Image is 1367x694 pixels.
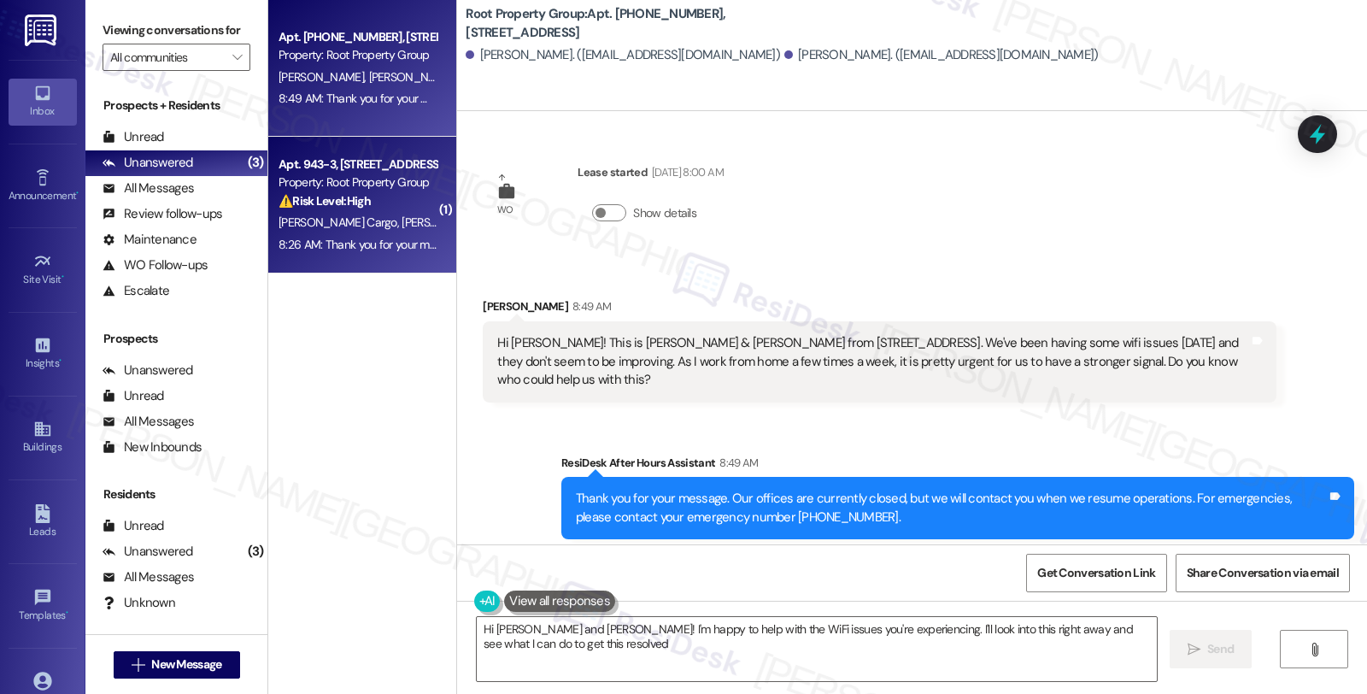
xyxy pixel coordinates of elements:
div: Unread [103,128,164,146]
div: Property: Root Property Group [279,173,437,191]
a: Templates • [9,583,77,629]
i:  [232,50,242,64]
a: Inbox [9,79,77,125]
input: All communities [110,44,223,71]
button: Share Conversation via email [1176,554,1350,592]
span: [PERSON_NAME] [279,69,369,85]
i:  [1188,643,1200,656]
button: Get Conversation Link [1026,554,1166,592]
span: [PERSON_NAME] [369,69,455,85]
div: Prospects [85,330,267,348]
textarea: Hi [PERSON_NAME] and [PERSON_NAME]! I'm happy to help with the WiFi issues you're experiencing. I... [477,617,1157,681]
div: 8:49 AM [715,454,758,472]
div: Escalate [103,282,169,300]
span: • [66,607,68,619]
i:  [1308,643,1321,656]
div: 8:49 AM: Thank you for your message. Our offices are currently closed, but we will contact you wh... [279,91,1282,106]
div: Residents [85,485,267,503]
div: Unanswered [103,362,193,379]
div: [PERSON_NAME]. ([EMAIL_ADDRESS][DOMAIN_NAME]) [466,46,780,64]
div: 8:26 AM: Thank you for your message. Our offices are currently closed, but we will contact you wh... [279,237,1281,252]
button: Send [1170,630,1253,668]
div: (3) [243,538,268,565]
div: WO Follow-ups [103,256,208,274]
span: New Message [151,656,221,673]
div: Review follow-ups [103,205,222,223]
b: Root Property Group: Apt. [PHONE_NUMBER], [STREET_ADDRESS] [466,5,807,42]
a: Insights • [9,331,77,377]
span: Send [1207,640,1234,658]
a: Buildings [9,415,77,461]
strong: ⚠️ Risk Level: High [279,193,371,209]
div: Thank you for your message. Our offices are currently closed, but we will contact you when we res... [576,490,1327,526]
button: New Message [114,651,240,679]
div: ResiDesk After Hours Assistant [561,454,1354,478]
div: WO [497,201,513,219]
div: [DATE] 8:00 AM [648,163,724,181]
label: Viewing conversations for [103,17,250,44]
div: Maintenance [103,231,197,249]
span: • [76,187,79,199]
div: All Messages [103,568,194,586]
div: New Inbounds [103,438,202,456]
div: (3) [243,150,268,176]
div: Lease started [578,163,723,187]
div: [PERSON_NAME] [483,297,1276,321]
div: All Messages [103,179,194,197]
a: Site Visit • [9,247,77,293]
div: [PERSON_NAME]. ([EMAIL_ADDRESS][DOMAIN_NAME]) [784,46,1099,64]
div: Apt. [PHONE_NUMBER], [STREET_ADDRESS] [279,28,437,46]
div: All Messages [103,413,194,431]
div: Unread [103,517,164,535]
span: [PERSON_NAME] [402,215,488,230]
div: 8:49 AM [568,297,611,315]
span: • [62,271,64,283]
span: [PERSON_NAME] Cargo [279,215,402,230]
div: Unknown [103,594,175,612]
div: Unanswered [103,543,193,561]
div: Hi [PERSON_NAME]! This is [PERSON_NAME] & [PERSON_NAME] from [STREET_ADDRESS]. We've been having ... [497,334,1248,389]
i:  [132,658,144,672]
span: Get Conversation Link [1037,564,1155,582]
a: Leads [9,499,77,545]
img: ResiDesk Logo [25,15,60,46]
div: Prospects + Residents [85,97,267,115]
div: Unread [103,387,164,405]
div: Apt. 943-3, [STREET_ADDRESS][PERSON_NAME] [279,156,437,173]
span: • [59,355,62,367]
label: Show details [633,204,696,222]
div: Property: Root Property Group [279,46,437,64]
span: Share Conversation via email [1187,564,1339,582]
div: Unanswered [103,154,193,172]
